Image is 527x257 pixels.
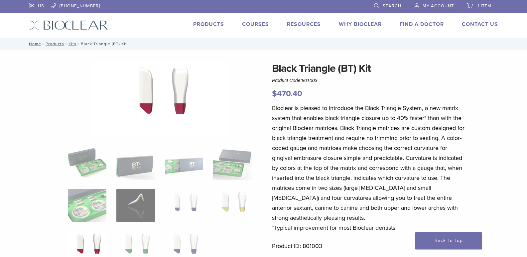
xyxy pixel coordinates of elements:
span: Product Code: [272,78,317,83]
a: Resources [287,21,321,28]
span: / [64,42,68,46]
a: Products [46,42,64,46]
a: Kits [68,42,76,46]
a: Find A Doctor [400,21,444,28]
span: $ [272,89,277,98]
a: Home [27,42,41,46]
nav: Black Triangle (BT) Kit [24,38,503,50]
bdi: 470.40 [272,89,302,98]
img: Black Triangle (BT) Kit - Image 4 [213,147,251,180]
span: 801003 [302,78,318,83]
a: Products [193,21,224,28]
img: Black Triangle (BT) Kit - Image 6 [116,189,155,222]
a: Courses [242,21,269,28]
span: Search [383,3,401,9]
p: Bioclear is pleased to introduce the Black Triangle System, a new matrix system that enables blac... [272,103,467,233]
img: Black Triangle (BT) Kit - Image 2 [116,147,155,180]
span: / [41,42,46,46]
img: Black Triangle (BT) Kit - Image 8 [213,189,251,222]
p: Product ID: 801003 [272,241,467,251]
a: Contact Us [462,21,498,28]
img: Black Triangle (BT) Kit - Image 9 [91,61,229,138]
img: Black Triangle (BT) Kit - Image 7 [165,189,203,222]
span: My Account [423,3,454,9]
span: 1 item [478,3,491,9]
img: Intro-Black-Triangle-Kit-6-Copy-e1548792917662-324x324.jpg [68,147,106,180]
a: Why Bioclear [339,21,382,28]
h1: Black Triangle (BT) Kit [272,61,467,76]
img: Bioclear [29,20,108,30]
a: Back To Top [415,232,482,249]
img: Black Triangle (BT) Kit - Image 5 [68,189,106,222]
span: / [76,42,81,46]
img: Black Triangle (BT) Kit - Image 3 [165,147,203,180]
